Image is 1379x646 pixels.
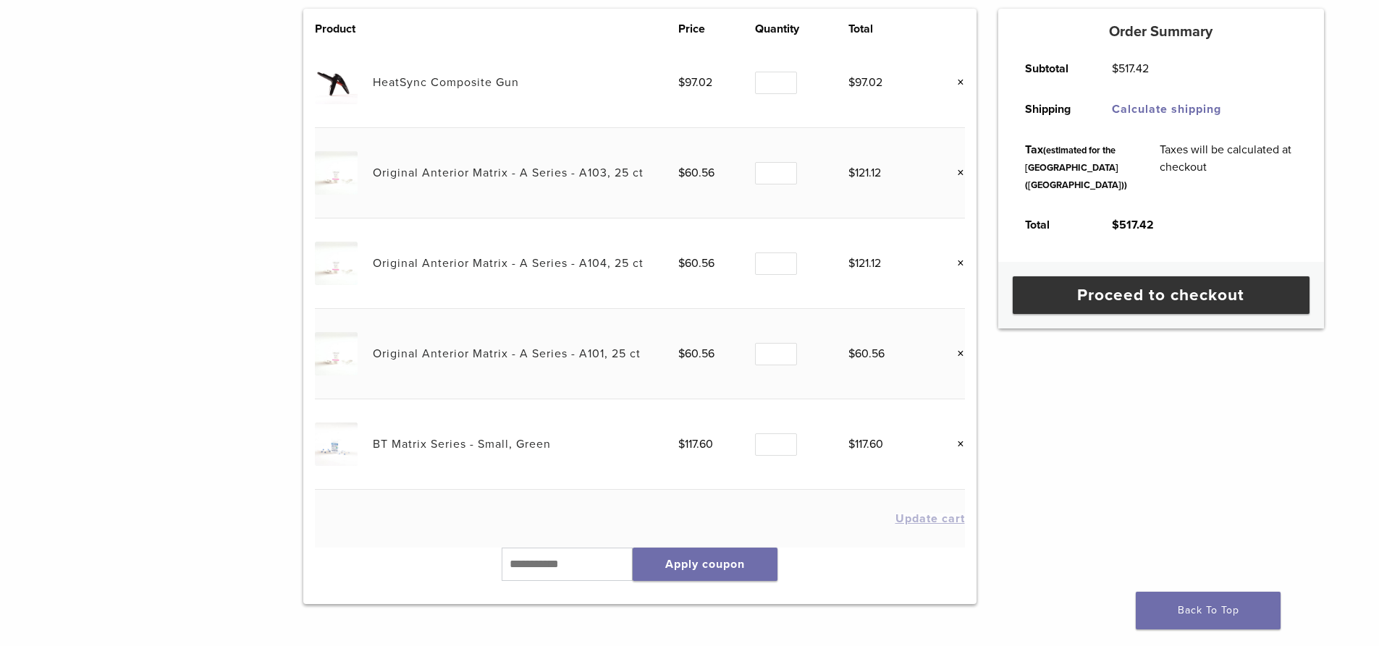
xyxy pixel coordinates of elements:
span: $ [1112,218,1119,232]
bdi: 60.56 [678,166,714,180]
a: Calculate shipping [1112,102,1221,116]
span: $ [678,166,685,180]
span: $ [848,437,855,451]
span: $ [678,437,685,451]
span: $ [848,347,855,361]
img: Original Anterior Matrix - A Series - A101, 25 ct [315,332,358,375]
bdi: 121.12 [848,256,881,271]
span: $ [678,347,685,361]
th: Tax [1009,129,1144,205]
span: $ [1112,61,1118,76]
th: Subtotal [1009,48,1096,89]
span: $ [848,256,855,271]
a: Remove this item [946,435,965,454]
span: $ [848,166,855,180]
bdi: 60.56 [678,347,714,361]
th: Price [678,20,755,38]
a: Proceed to checkout [1013,276,1310,314]
th: Shipping [1009,89,1096,129]
th: Total [848,20,925,38]
a: Remove this item [946,344,965,363]
bdi: 121.12 [848,166,881,180]
a: Original Anterior Matrix - A Series - A104, 25 ct [373,256,644,271]
span: $ [678,75,685,90]
bdi: 517.42 [1112,61,1149,76]
bdi: 97.02 [848,75,882,90]
button: Update cart [895,513,965,524]
a: Back To Top [1136,592,1281,629]
img: BT Matrix Series - Small, Green [315,422,358,465]
bdi: 60.56 [848,347,885,361]
td: Taxes will be calculated at checkout [1144,129,1313,205]
a: Remove this item [946,163,965,182]
a: Original Anterior Matrix - A Series - A101, 25 ct [373,347,641,361]
img: Original Anterior Matrix - A Series - A104, 25 ct [315,242,358,284]
button: Apply coupon [633,548,777,581]
a: HeatSync Composite Gun [373,75,519,90]
a: Original Anterior Matrix - A Series - A103, 25 ct [373,166,644,180]
a: Remove this item [946,254,965,273]
th: Quantity [755,20,848,38]
th: Product [315,20,373,38]
img: HeatSync Composite Gun [315,61,358,103]
span: $ [678,256,685,271]
small: (estimated for the [GEOGRAPHIC_DATA] ([GEOGRAPHIC_DATA])) [1025,145,1127,191]
bdi: 97.02 [678,75,712,90]
th: Total [1009,205,1096,245]
a: Remove this item [946,73,965,92]
bdi: 60.56 [678,256,714,271]
span: $ [848,75,855,90]
bdi: 117.60 [848,437,883,451]
a: BT Matrix Series - Small, Green [373,437,551,451]
img: Original Anterior Matrix - A Series - A103, 25 ct [315,151,358,194]
bdi: 117.60 [678,437,713,451]
bdi: 517.42 [1112,218,1154,232]
h5: Order Summary [998,23,1324,41]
